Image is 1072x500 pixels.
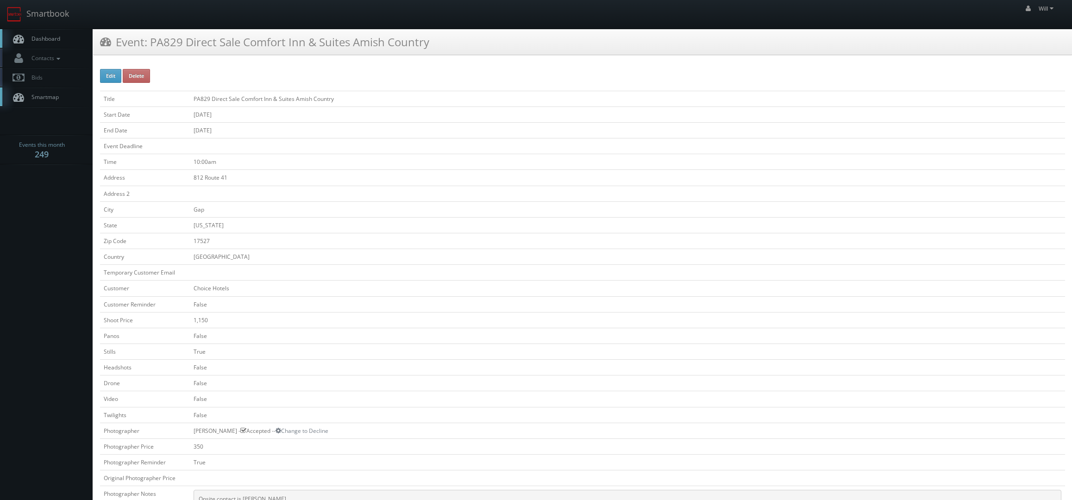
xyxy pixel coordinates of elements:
[100,470,190,486] td: Original Photographer Price
[100,312,190,328] td: Shoot Price
[100,170,190,186] td: Address
[190,201,1065,217] td: Gap
[100,201,190,217] td: City
[100,91,190,106] td: Title
[190,391,1065,407] td: False
[100,281,190,296] td: Customer
[190,170,1065,186] td: 812 Route 41
[190,122,1065,138] td: [DATE]
[100,438,190,454] td: Photographer Price
[190,438,1065,454] td: 350
[190,344,1065,359] td: True
[190,375,1065,391] td: False
[100,296,190,312] td: Customer Reminder
[100,375,190,391] td: Drone
[100,454,190,470] td: Photographer Reminder
[100,265,190,281] td: Temporary Customer Email
[27,35,60,43] span: Dashboard
[27,93,59,101] span: Smartmap
[100,423,190,438] td: Photographer
[100,186,190,201] td: Address 2
[100,138,190,154] td: Event Deadline
[190,296,1065,312] td: False
[100,34,429,50] h3: Event: PA829 Direct Sale Comfort Inn & Suites Amish Country
[100,344,190,359] td: Stills
[276,427,328,435] a: Change to Decline
[27,54,63,62] span: Contacts
[100,328,190,344] td: Panos
[7,7,22,22] img: smartbook-logo.png
[190,407,1065,423] td: False
[100,407,190,423] td: Twilights
[100,391,190,407] td: Video
[190,328,1065,344] td: False
[190,154,1065,170] td: 10:00am
[100,233,190,249] td: Zip Code
[190,91,1065,106] td: PA829 Direct Sale Comfort Inn & Suites Amish Country
[100,122,190,138] td: End Date
[190,281,1065,296] td: Choice Hotels
[35,149,49,160] strong: 249
[1039,5,1056,12] span: Will
[190,106,1065,122] td: [DATE]
[190,249,1065,265] td: [GEOGRAPHIC_DATA]
[100,69,121,83] button: Edit
[190,312,1065,328] td: 1,150
[190,423,1065,438] td: [PERSON_NAME] - Accepted --
[100,249,190,265] td: Country
[27,74,43,81] span: Bids
[190,217,1065,233] td: [US_STATE]
[100,360,190,375] td: Headshots
[123,69,150,83] button: Delete
[100,106,190,122] td: Start Date
[100,217,190,233] td: State
[190,454,1065,470] td: True
[190,233,1065,249] td: 17527
[190,360,1065,375] td: False
[100,154,190,170] td: Time
[19,140,65,150] span: Events this month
